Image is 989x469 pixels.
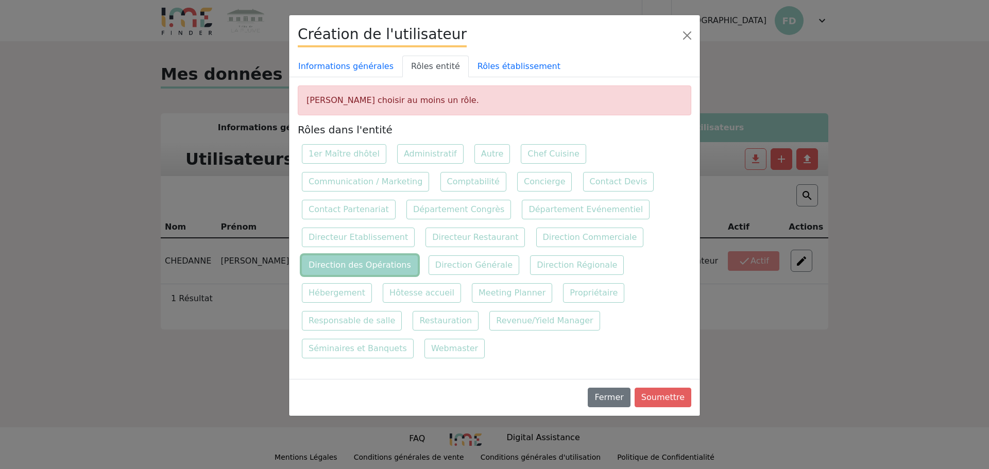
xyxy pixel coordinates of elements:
label: Direction Régionale [530,255,624,275]
button: Fermer [588,388,630,407]
label: Direction Commerciale [536,228,644,247]
h5: Rôles dans l'entité [298,124,691,136]
label: Responsable de salle [302,311,402,331]
label: Directeur Restaurant [425,228,525,247]
label: Webmaster [424,339,485,358]
label: Directeur Etablissement [302,228,415,247]
label: Département Congrès [406,200,511,219]
label: Département Evénementiel [522,200,650,219]
label: Séminaires et Banquets [302,339,414,358]
label: Meeting Planner [472,283,552,303]
label: Concierge [517,172,572,192]
label: Hôtesse accueil [383,283,461,303]
label: Restauration [413,311,479,331]
button: Close [679,27,695,44]
label: Propriétaire [563,283,624,303]
a: Rôles entité [402,56,469,77]
a: Rôles établissement [469,56,569,77]
label: Direction des Opérations [302,255,418,275]
label: Hébergement [302,283,372,303]
label: Contact Partenariat [302,200,396,219]
button: Soumettre [635,388,691,407]
label: Direction Générale [429,255,519,275]
h3: Création de l'utilisateur [298,24,467,47]
label: Contact Devis [583,172,654,192]
label: Revenue/Yield Manager [489,311,600,331]
label: Comptabilité [440,172,506,192]
label: Autre [474,144,510,164]
label: 1er Maître dhôtel [302,144,386,164]
a: Informations générales [289,56,402,77]
label: Chef Cuisine [521,144,586,164]
label: Communication / Marketing [302,172,429,192]
div: [PERSON_NAME] choisir au moins un rôle. [298,85,691,115]
label: Administratif [397,144,464,164]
